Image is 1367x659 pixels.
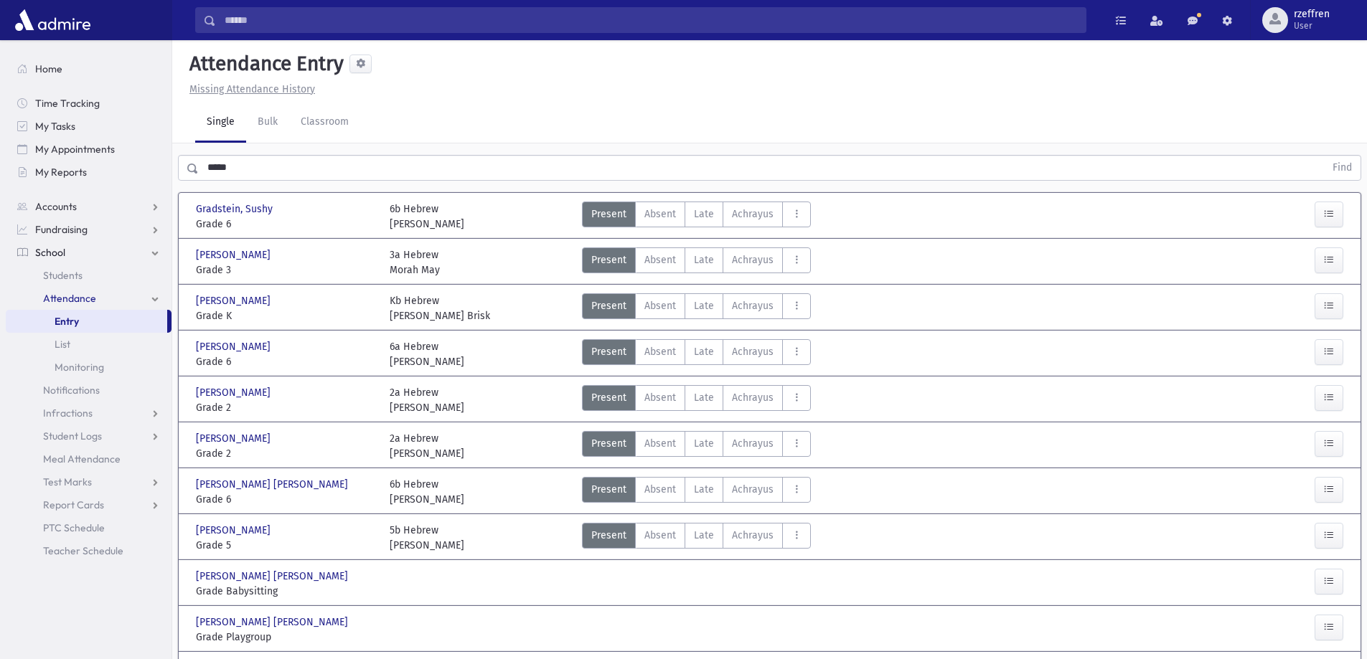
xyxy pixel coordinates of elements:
span: Grade K [196,308,375,323]
a: Bulk [246,103,289,143]
span: Test Marks [43,475,92,488]
span: My Appointments [35,143,115,156]
a: Single [195,103,246,143]
div: 2a Hebrew [PERSON_NAME] [390,431,464,461]
span: Late [694,436,714,451]
span: Achrayus [732,344,774,359]
span: Absent [644,207,676,222]
span: Absent [644,482,676,497]
div: 6b Hebrew [PERSON_NAME] [390,477,464,507]
div: 2a Hebrew [PERSON_NAME] [390,385,464,415]
span: Present [591,528,626,543]
span: Present [591,252,626,267]
a: Fundraising [6,218,172,241]
span: Grade 2 [196,446,375,461]
span: Present [591,482,626,497]
div: AttTypes [582,385,811,415]
span: [PERSON_NAME] [PERSON_NAME] [196,615,351,630]
span: Meal Attendance [43,452,121,465]
span: Absent [644,298,676,313]
a: List [6,333,172,356]
span: Absent [644,344,676,359]
div: AttTypes [582,339,811,369]
span: Student Logs [43,430,102,442]
div: AttTypes [582,293,811,323]
span: Grade 6 [196,492,375,507]
span: [PERSON_NAME] [196,431,273,446]
span: Home [35,62,62,75]
span: [PERSON_NAME] [196,247,273,262]
h5: Attendance Entry [184,52,344,76]
span: Grade 3 [196,262,375,278]
div: 6a Hebrew [PERSON_NAME] [390,339,464,369]
button: Find [1324,156,1361,180]
span: Late [694,207,714,222]
span: Late [694,298,714,313]
a: Students [6,264,172,287]
span: [PERSON_NAME] [196,385,273,400]
a: Home [6,57,172,80]
a: Accounts [6,195,172,218]
span: Present [591,207,626,222]
span: Fundraising [35,223,88,236]
div: AttTypes [582,523,811,553]
a: Time Tracking [6,92,172,115]
u: Missing Attendance History [189,83,315,95]
span: School [35,246,65,259]
a: Infractions [6,402,172,425]
span: Gradstein, Sushy [196,202,276,217]
span: Teacher Schedule [43,544,123,557]
a: Student Logs [6,425,172,447]
span: Grade 6 [196,217,375,232]
a: School [6,241,172,264]
div: 5b Hebrew [PERSON_NAME] [390,523,464,553]
span: Achrayus [732,482,774,497]
span: PTC Schedule [43,521,105,534]
span: Grade Babysitting [196,584,375,599]
div: 6b Hebrew [PERSON_NAME] [390,202,464,232]
span: Late [694,344,714,359]
span: Time Tracking [35,97,100,110]
span: My Reports [35,166,87,179]
a: PTC Schedule [6,516,172,539]
span: Achrayus [732,207,774,222]
span: Report Cards [43,498,104,511]
span: Entry [55,315,79,328]
span: Present [591,344,626,359]
span: Late [694,528,714,543]
span: List [55,338,70,351]
a: Test Marks [6,470,172,493]
span: Absent [644,252,676,267]
div: AttTypes [582,202,811,232]
span: Grade 5 [196,538,375,553]
span: Present [591,390,626,405]
span: Achrayus [732,390,774,405]
a: Meal Attendance [6,447,172,470]
a: Report Cards [6,493,172,516]
span: rzeffren [1294,9,1330,20]
span: My Tasks [35,120,75,133]
span: Present [591,436,626,451]
span: Achrayus [732,298,774,313]
span: Students [43,269,83,282]
a: Classroom [289,103,360,143]
span: Attendance [43,292,96,305]
span: [PERSON_NAME] [196,339,273,354]
div: AttTypes [582,431,811,461]
a: Missing Attendance History [184,83,315,95]
span: Infractions [43,407,93,419]
a: My Tasks [6,115,172,138]
span: Absent [644,390,676,405]
span: User [1294,20,1330,32]
span: Achrayus [732,252,774,267]
span: Late [694,252,714,267]
span: [PERSON_NAME] [196,523,273,538]
a: Entry [6,310,167,333]
span: Absent [644,528,676,543]
span: [PERSON_NAME] [196,293,273,308]
span: Notifications [43,384,100,397]
div: AttTypes [582,477,811,507]
span: Grade Playgroup [196,630,375,645]
span: Late [694,390,714,405]
span: Late [694,482,714,497]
